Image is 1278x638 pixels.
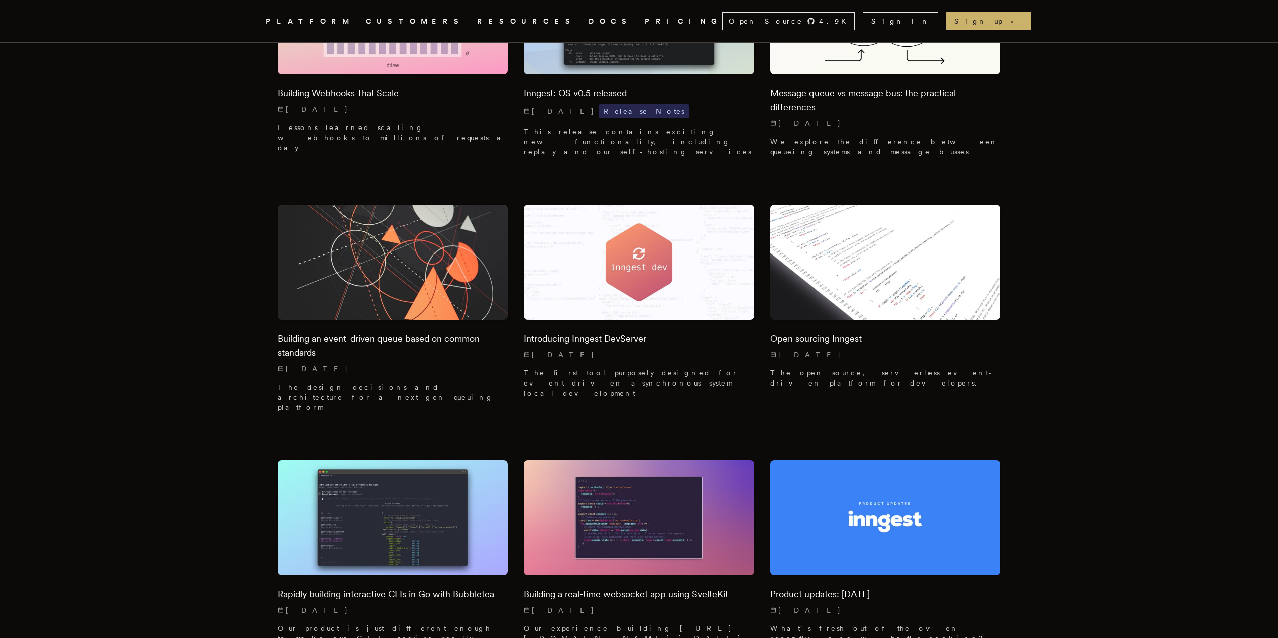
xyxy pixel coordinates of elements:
[770,350,1001,360] p: [DATE]
[770,118,1001,129] p: [DATE]
[770,332,1001,346] h2: Open sourcing Inngest
[278,587,508,601] h2: Rapidly building interactive CLIs in Go with Bubbletea
[524,605,754,615] p: [DATE]
[770,368,1001,388] p: The open source, serverless event-driven platform for developers.
[524,104,754,118] p: [DATE]
[524,86,754,100] h2: Inngest: OS v0.5 released
[278,205,508,420] a: Featured image for Building an event-driven queue based on common standards blog postBuilding an ...
[589,15,633,28] a: DOCS
[278,605,508,615] p: [DATE]
[524,587,754,601] h2: Building a real-time websocket app using SvelteKit
[477,15,576,28] button: RESOURCES
[770,137,1001,157] p: We explore the difference between queueing systems and message busses
[278,332,508,360] h2: Building an event-driven queue based on common standards
[770,205,1001,396] a: Featured image for Open sourcing Inngest blog postOpen sourcing Inngest[DATE] The open source, se...
[366,15,465,28] a: CUSTOMERS
[524,126,754,157] p: This release contains exciting new functionality, including replay and our self-hosting services
[729,16,803,26] span: Open Source
[599,104,689,118] span: Release Notes
[946,12,1031,30] a: Sign up
[278,205,508,320] img: Featured image for Building an event-driven queue based on common standards blog post
[278,122,508,153] p: Lessons learned scaling webhooks to millions of requests a day
[770,605,1001,615] p: [DATE]
[770,205,1001,320] img: Featured image for Open sourcing Inngest blog post
[278,382,508,412] p: The design decisions and architecture for a next-gen queuing platform
[278,104,508,114] p: [DATE]
[524,205,754,320] img: Featured image for Introducing Inngest DevServer blog post
[278,364,508,374] p: [DATE]
[278,460,508,575] img: Featured image for Rapidly building interactive CLIs in Go with Bubbletea blog post
[770,86,1001,114] h2: Message queue vs message bus: the practical differences
[1006,16,1023,26] span: →
[863,12,938,30] a: Sign In
[770,587,1001,601] h2: Product updates: [DATE]
[770,460,1001,575] img: Featured image for Product updates: Feb 8, 2022 blog post
[524,205,754,406] a: Featured image for Introducing Inngest DevServer blog postIntroducing Inngest DevServer[DATE] The...
[819,16,852,26] span: 4.9 K
[524,350,754,360] p: [DATE]
[278,86,508,100] h2: Building Webhooks That Scale
[524,460,754,575] img: Featured image for Building a real-time websocket app using SvelteKit blog post
[645,15,722,28] a: PRICING
[524,332,754,346] h2: Introducing Inngest DevServer
[524,368,754,398] p: The first tool purposely designed for event-driven asynchronous system local development
[266,15,354,28] button: PLATFORM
